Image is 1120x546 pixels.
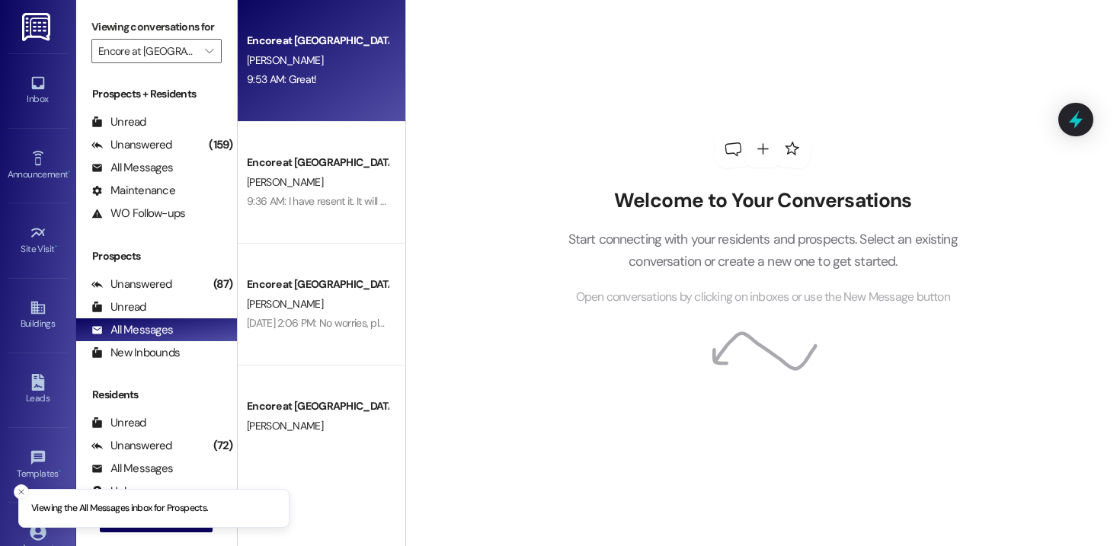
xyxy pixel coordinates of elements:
[247,53,323,67] span: [PERSON_NAME]
[247,276,388,292] div: Encore at [GEOGRAPHIC_DATA]
[8,70,69,111] a: Inbox
[8,220,69,261] a: Site Visit •
[210,273,237,296] div: (87)
[247,194,611,208] div: 9:36 AM: I have resent it. It will be coming from [EMAIL_ADDRESS][DOMAIN_NAME]
[247,33,388,49] div: Encore at [GEOGRAPHIC_DATA]
[91,160,173,176] div: All Messages
[247,297,323,311] span: [PERSON_NAME]
[210,434,237,458] div: (72)
[91,461,173,477] div: All Messages
[76,387,237,403] div: Residents
[68,167,70,177] span: •
[247,398,388,414] div: Encore at [GEOGRAPHIC_DATA]
[22,13,53,41] img: ResiDesk Logo
[247,72,317,86] div: 9:53 AM: Great!
[76,248,237,264] div: Prospects
[576,288,950,307] span: Open conversations by clicking on inboxes or use the New Message button
[91,438,172,454] div: Unanswered
[91,415,146,431] div: Unread
[91,15,222,39] label: Viewing conversations for
[8,445,69,486] a: Templates •
[91,299,146,315] div: Unread
[247,155,388,171] div: Encore at [GEOGRAPHIC_DATA]
[55,241,57,252] span: •
[59,466,61,477] span: •
[205,133,236,157] div: (159)
[91,206,185,222] div: WO Follow-ups
[31,502,208,516] p: Viewing the All Messages inbox for Prospects.
[91,137,172,153] div: Unanswered
[545,228,981,272] p: Start connecting with your residents and prospects. Select an existing conversation or create a n...
[91,322,173,338] div: All Messages
[8,295,69,336] a: Buildings
[76,86,237,102] div: Prospects + Residents
[14,484,29,500] button: Close toast
[247,419,323,433] span: [PERSON_NAME]
[91,345,180,361] div: New Inbounds
[91,276,172,292] div: Unanswered
[8,369,69,410] a: Leads
[91,183,175,199] div: Maintenance
[205,45,213,57] i: 
[98,39,197,63] input: All communities
[247,175,323,189] span: [PERSON_NAME]
[247,316,680,330] div: [DATE] 2:06 PM: No worries, please let me know if you're still insterested. I am happy to resched...
[545,189,981,213] h2: Welcome to Your Conversations
[91,114,146,130] div: Unread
